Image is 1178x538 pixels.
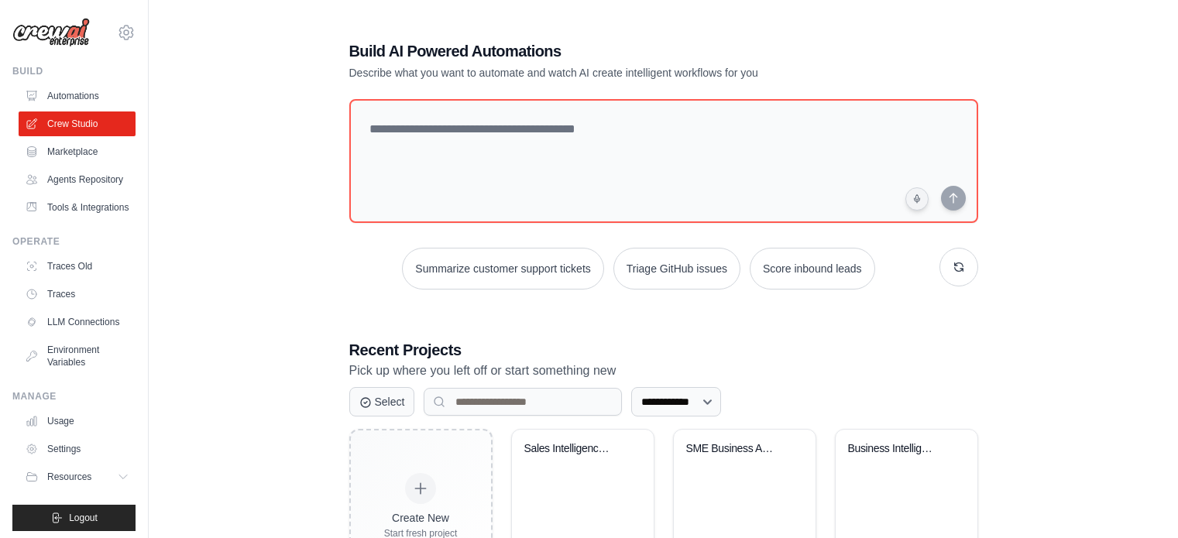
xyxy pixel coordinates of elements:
[19,409,136,433] a: Usage
[19,139,136,164] a: Marketplace
[402,248,603,290] button: Summarize customer support tickets
[12,505,136,531] button: Logout
[19,282,136,307] a: Traces
[349,40,870,62] h1: Build AI Powered Automations
[613,248,740,290] button: Triage GitHub issues
[349,339,978,361] h3: Recent Projects
[19,464,136,489] button: Resources
[939,248,978,286] button: Get new suggestions
[12,235,136,248] div: Operate
[686,442,780,456] div: SME Business Automation Suite
[905,187,929,211] button: Click to speak your automation idea
[524,442,618,456] div: Sales Intelligence & Lead Generation System
[349,65,870,81] p: Describe what you want to automate and watch AI create intelligent workflows for you
[19,437,136,461] a: Settings
[349,361,978,381] p: Pick up where you left off or start something new
[47,471,91,483] span: Resources
[19,254,136,279] a: Traces Old
[19,338,136,375] a: Environment Variables
[19,84,136,108] a: Automations
[384,510,458,526] div: Create New
[12,390,136,403] div: Manage
[19,111,136,136] a: Crew Studio
[848,442,942,456] div: Business Intelligence Suite
[19,195,136,220] a: Tools & Integrations
[349,387,415,416] button: Select
[69,512,98,524] span: Logout
[19,310,136,334] a: LLM Connections
[12,65,136,77] div: Build
[750,248,875,290] button: Score inbound leads
[19,167,136,192] a: Agents Repository
[12,18,90,47] img: Logo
